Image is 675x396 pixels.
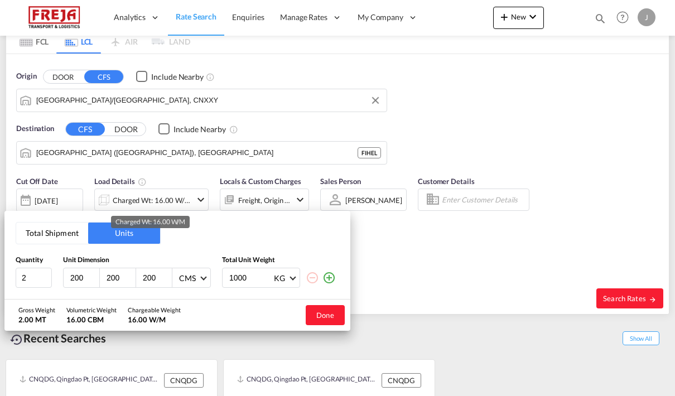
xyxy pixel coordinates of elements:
[105,273,136,283] input: W
[142,273,172,283] input: H
[16,223,88,244] button: Total Shipment
[18,306,55,314] div: Gross Weight
[66,306,117,314] div: Volumetric Weight
[128,315,181,325] div: 16.00 W/M
[88,223,160,244] button: Units
[228,268,273,287] input: Enter weight
[111,216,190,228] md-tooltip: Charged Wt: 16.00 W/M
[66,315,117,325] div: 16.00 CBM
[128,306,181,314] div: Chargeable Weight
[322,271,336,284] md-icon: icon-plus-circle-outline
[179,273,196,283] div: CMS
[274,273,285,283] div: KG
[69,273,99,283] input: L
[16,268,52,288] input: Qty
[306,305,345,325] button: Done
[63,255,211,265] div: Unit Dimension
[222,255,339,265] div: Total Unit Weight
[16,255,52,265] div: Quantity
[306,271,319,284] md-icon: icon-minus-circle-outline
[18,315,55,325] div: 2.00 MT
